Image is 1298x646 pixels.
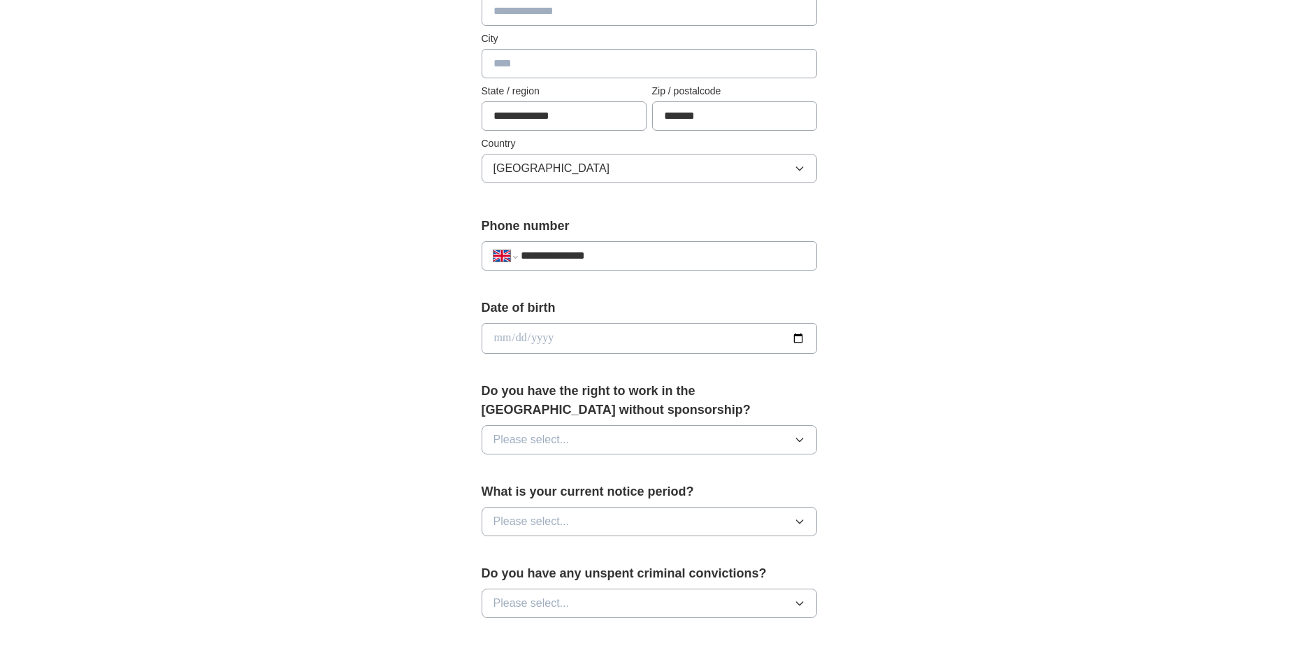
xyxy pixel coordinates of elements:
[493,160,610,177] span: [GEOGRAPHIC_DATA]
[482,154,817,183] button: [GEOGRAPHIC_DATA]
[482,31,817,46] label: City
[482,299,817,317] label: Date of birth
[482,482,817,501] label: What is your current notice period?
[482,217,817,236] label: Phone number
[493,595,570,612] span: Please select...
[493,513,570,530] span: Please select...
[482,84,647,99] label: State / region
[652,84,817,99] label: Zip / postalcode
[482,589,817,618] button: Please select...
[493,431,570,448] span: Please select...
[482,382,817,419] label: Do you have the right to work in the [GEOGRAPHIC_DATA] without sponsorship?
[482,507,817,536] button: Please select...
[482,425,817,454] button: Please select...
[482,564,817,583] label: Do you have any unspent criminal convictions?
[482,136,817,151] label: Country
